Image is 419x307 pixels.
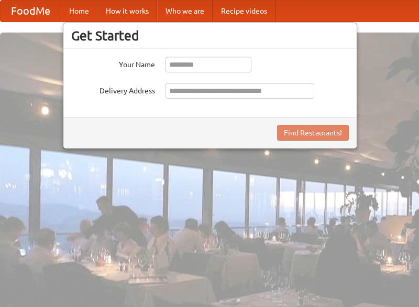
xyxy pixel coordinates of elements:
label: Your Name [71,57,155,70]
a: Recipe videos [213,1,275,22]
label: Delivery Address [71,83,155,96]
a: Who we are [157,1,213,22]
a: Home [61,1,97,22]
a: FoodMe [1,1,61,22]
h3: Get Started [71,28,349,44]
button: Find Restaurants! [277,125,349,141]
a: How it works [97,1,157,22]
